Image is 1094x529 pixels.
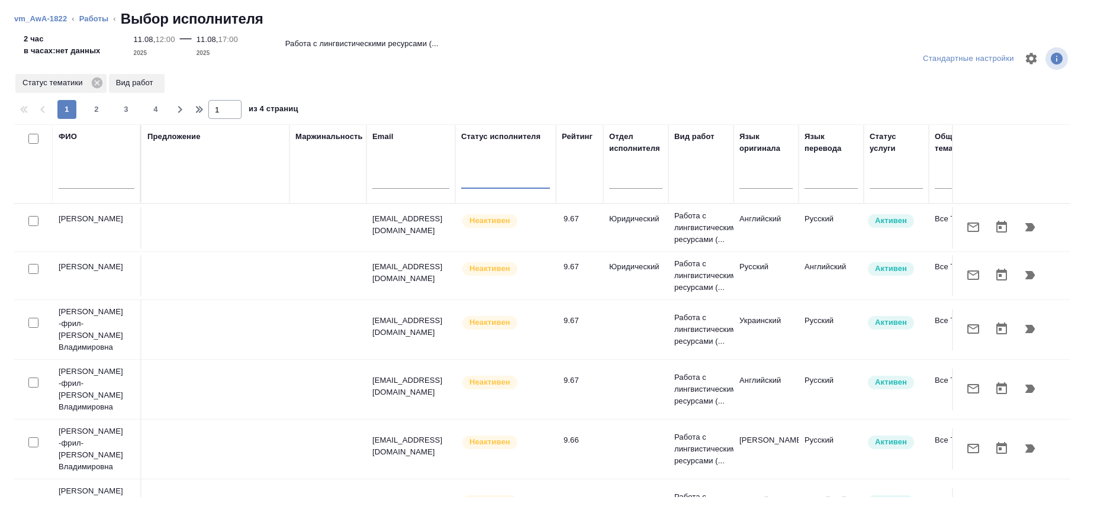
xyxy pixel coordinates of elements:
p: Работа с лингвистическими ресурсами (... [674,372,728,407]
td: Юридический [603,207,668,249]
div: — [180,28,192,59]
p: Активен [875,215,907,227]
h2: Выбор исполнителя [121,9,263,28]
div: 9.66 [564,494,597,506]
div: Наши пути разошлись: исполнитель с нами не работает [461,375,550,391]
div: Наши пути разошлись: исполнитель с нами не работает [461,494,550,510]
span: Настроить таблицу [1017,44,1045,73]
span: 3 [117,104,136,115]
p: [EMAIL_ADDRESS][DOMAIN_NAME] [372,494,449,518]
button: 3 [117,100,136,119]
td: Все Тематики [929,428,994,470]
td: Все Тематики [929,207,994,249]
input: Выбери исполнителей, чтобы отправить приглашение на работу [28,264,38,274]
button: Отправить предложение о работе [959,315,987,343]
td: Украинский [733,309,799,350]
td: [PERSON_NAME] [53,207,141,249]
td: Русский [799,309,864,350]
button: 4 [146,100,165,119]
p: Активен [875,263,907,275]
p: Статус тематики [22,77,87,89]
div: Предложение [147,131,201,143]
td: Английский [799,255,864,296]
td: [PERSON_NAME] [53,255,141,296]
p: [EMAIL_ADDRESS][DOMAIN_NAME] [372,434,449,458]
input: Выбери исполнителей, чтобы отправить приглашение на работу [28,437,38,447]
div: Наши пути разошлись: исполнитель с нами не работает [461,261,550,277]
p: Работа с лингвистическими ресурсами (... [674,210,728,246]
p: Работа с лингвистическими ресурсами (... [674,258,728,293]
p: [EMAIL_ADDRESS][DOMAIN_NAME] [372,213,449,237]
button: Отправить предложение о работе [959,375,987,403]
div: 9.66 [564,434,597,446]
div: Наши пути разошлись: исполнитель с нами не работает [461,434,550,450]
input: Выбери исполнителей, чтобы отправить приглашение на работу [28,318,38,328]
button: Продолжить [1016,494,1044,522]
td: Юридический [603,255,668,296]
p: Активен [875,376,907,388]
p: Вид работ [116,77,157,89]
p: 2 час [24,33,101,45]
p: [EMAIL_ADDRESS][DOMAIN_NAME] [372,261,449,285]
button: Продолжить [1016,213,1044,241]
button: 2 [87,100,106,119]
button: Продолжить [1016,261,1044,289]
p: Работа с лингвистическими ресурсами (... [674,312,728,347]
p: 11.08, [134,35,156,44]
p: [EMAIL_ADDRESS][DOMAIN_NAME] [372,375,449,398]
td: Английский [733,207,799,249]
button: Продолжить [1016,434,1044,463]
button: Продолжить [1016,315,1044,343]
a: Работы [79,14,109,23]
div: Рейтинг [562,131,593,143]
div: Наши пути разошлись: исполнитель с нами не работает [461,315,550,331]
button: Продолжить [1016,375,1044,403]
input: Выбери исполнителей, чтобы отправить приглашение на работу [28,378,38,388]
div: Статус услуги [870,131,923,154]
button: Открыть календарь загрузки [987,213,1016,241]
div: Наши пути разошлись: исполнитель с нами не работает [461,213,550,229]
p: Неактивен [469,215,510,227]
span: 4 [146,104,165,115]
div: Отдел исполнителя [609,131,662,154]
td: Все Тематики [929,309,994,350]
div: Статус тематики [15,74,107,93]
button: Отправить предложение о работе [959,434,987,463]
td: [PERSON_NAME] -фрил- [PERSON_NAME] Владимировна [53,420,141,479]
div: Язык оригинала [739,131,793,154]
button: Открыть календарь загрузки [987,494,1016,522]
span: 2 [87,104,106,115]
td: Все Тематики [929,255,994,296]
p: Неактивен [469,317,510,328]
p: [EMAIL_ADDRESS][DOMAIN_NAME] [372,315,449,338]
p: Активен [875,436,907,448]
p: Активен [875,317,907,328]
li: ‹ [72,13,74,25]
div: Язык перевода [805,131,858,154]
div: Статус исполнителя [461,131,540,143]
td: [PERSON_NAME] -фрил- [PERSON_NAME] Владимировна [53,300,141,359]
div: 9.67 [564,375,597,386]
a: vm_AwA-1822 [14,14,67,23]
li: ‹ [113,13,115,25]
td: Все Тематики [929,369,994,410]
p: Неактивен [469,436,510,448]
td: Русский [799,207,864,249]
p: Работа с лингвистическими ресурсами (... [674,491,728,527]
td: Английский [733,369,799,410]
button: Открыть календарь загрузки [987,315,1016,343]
p: 12:00 [155,35,175,44]
p: Работа с лингвистическими ресурсами (... [285,38,439,50]
td: Русский [799,428,864,470]
div: Вид работ [674,131,715,143]
p: Работа с лингвистическими ресурсами (... [674,431,728,467]
span: из 4 страниц [249,102,298,119]
button: Отправить предложение о работе [959,261,987,289]
div: ФИО [59,131,77,143]
button: Отправить предложение о работе [959,494,987,522]
button: Открыть календарь загрузки [987,261,1016,289]
div: split button [920,50,1017,68]
button: Открыть календарь загрузки [987,434,1016,463]
p: Неактивен [469,376,510,388]
span: Посмотреть информацию [1045,47,1070,70]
